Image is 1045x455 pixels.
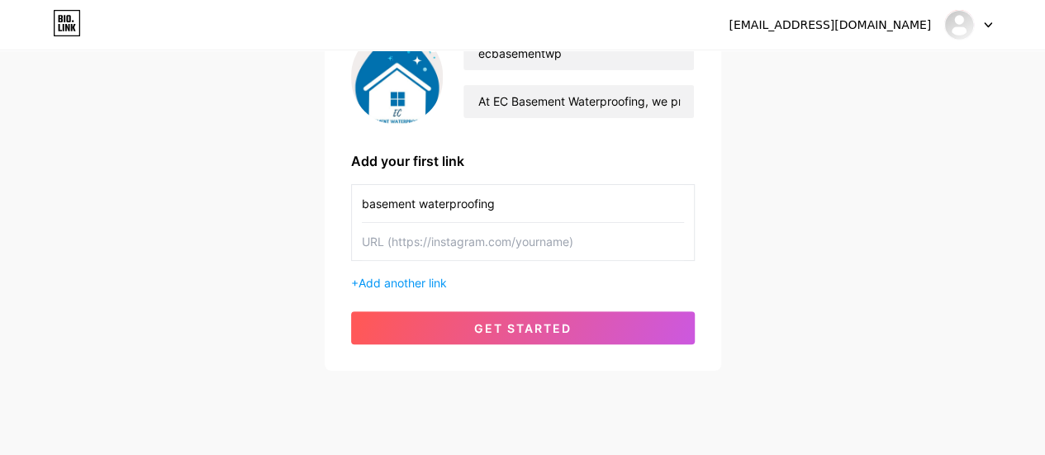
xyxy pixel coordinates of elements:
input: Your name [463,37,693,70]
div: + [351,274,695,291]
div: [EMAIL_ADDRESS][DOMAIN_NAME] [729,17,931,34]
button: get started [351,311,695,344]
input: bio [463,85,693,118]
img: ecbasementwp [943,9,975,40]
span: get started [474,321,572,335]
div: Add your first link [351,151,695,171]
input: Link name (My Instagram) [362,185,684,222]
img: profile pic [351,30,444,125]
input: URL (https://instagram.com/yourname) [362,223,684,260]
span: Add another link [359,276,447,290]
